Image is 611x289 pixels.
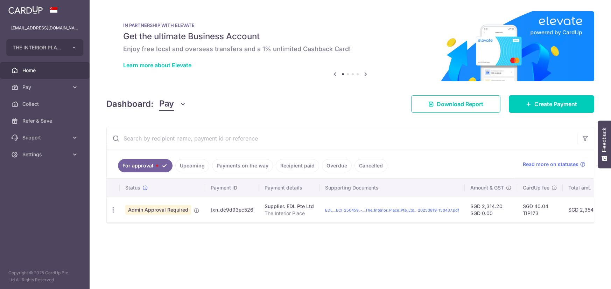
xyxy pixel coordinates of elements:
iframe: Opens a widget where you can find more information [566,268,604,285]
p: IN PARTNERSHIP WITH ELEVATE [123,22,577,28]
a: Payments on the way [212,159,273,172]
h4: Dashboard: [106,98,154,110]
td: SGD 2,354.24 [563,197,607,222]
span: Create Payment [534,100,577,108]
td: SGD 40.04 TIP173 [517,197,563,222]
h5: Get the ultimate Business Account [123,31,577,42]
a: Upcoming [175,159,209,172]
span: Total amt. [568,184,591,191]
span: Download Report [437,100,483,108]
a: EDL__ECI-250459_-__The_Interior_Place_Pte_Ltd_-20250819-150437.pdf [325,208,459,213]
span: Status [125,184,140,191]
img: Renovation banner [106,11,594,81]
button: Feedback - Show survey [598,121,611,168]
th: Payment details [259,179,319,197]
a: Learn more about Elevate [123,62,191,69]
div: Supplier. EDL Pte Ltd [265,203,314,210]
input: Search by recipient name, payment id or reference [107,127,577,150]
h6: Enjoy free local and overseas transfers and a 1% unlimited Cashback Card! [123,45,577,53]
span: Refer & Save [22,117,69,124]
button: Pay [159,97,186,111]
p: [EMAIL_ADDRESS][DOMAIN_NAME] [11,25,78,32]
span: Support [22,134,69,141]
p: The Interior Place [265,210,314,217]
img: CardUp [8,6,43,14]
span: Home [22,67,69,74]
a: Read more on statuses [523,161,585,168]
span: Settings [22,151,69,158]
button: THE INTERIOR PLACE PTE. LTD. [6,39,83,56]
span: Feedback [601,128,608,152]
span: Pay [159,97,174,111]
a: For approval [118,159,173,172]
a: Overdue [322,159,352,172]
span: Amount & GST [470,184,504,191]
span: CardUp fee [523,184,549,191]
td: txn_dc9d93ec526 [205,197,259,222]
span: Pay [22,84,69,91]
th: Payment ID [205,179,259,197]
span: Admin Approval Required [125,205,191,215]
span: Collect [22,101,69,108]
a: Create Payment [509,95,594,113]
th: Supporting Documents [319,179,465,197]
a: Cancelled [354,159,387,172]
a: Download Report [411,95,500,113]
td: SGD 2,314.20 SGD 0.00 [465,197,517,222]
span: Read more on statuses [523,161,578,168]
span: THE INTERIOR PLACE PTE. LTD. [13,44,64,51]
a: Recipient paid [276,159,319,172]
